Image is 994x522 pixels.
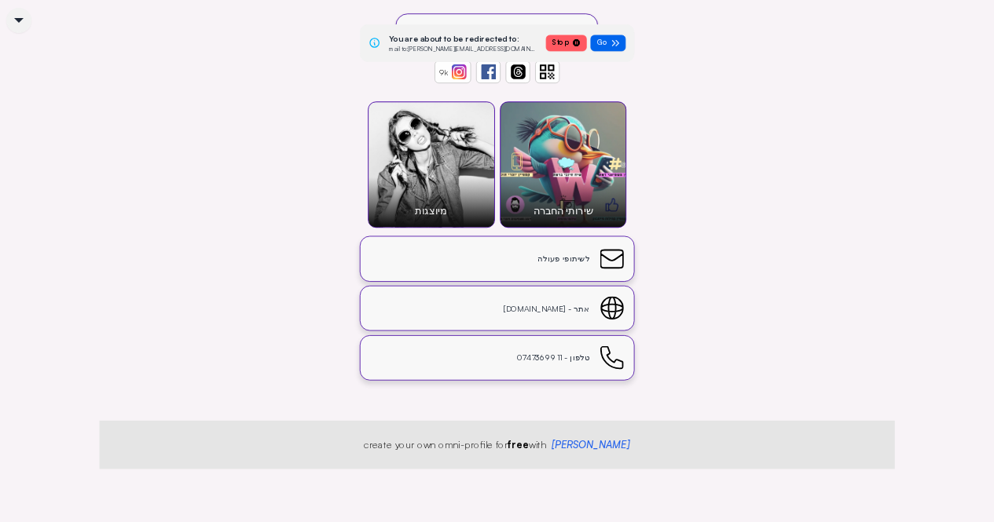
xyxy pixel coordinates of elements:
[533,203,592,217] div: שירותי החברה
[546,35,587,50] button: Stop
[439,66,447,78] div: 9k
[510,64,525,79] img: threads-gb7Yk_yZ.svg
[481,64,496,79] img: svg%3e
[360,286,634,331] a: אתר - [DOMAIN_NAME]
[360,235,634,281] a: לשיתופי פעולה
[600,345,624,370] img: svg%3e
[452,64,467,79] img: instagram-FMkfTgMN.svg
[370,351,589,364] div: טלפון - 0747369911
[363,437,546,451] div: create your own omni-profile for with
[416,20,578,34] div: סוכנות משפיעני רשת ויוצרי תוכן
[370,301,589,315] div: אתר - [DOMAIN_NAME]
[591,35,626,50] button: Go
[508,438,529,451] span: free
[600,246,624,271] img: svg%3e
[435,60,471,82] a: 9k
[550,436,630,453] a: [PERSON_NAME]
[360,335,634,381] a: טלפון - 0747369911
[600,296,624,320] img: svg%3e
[370,252,589,265] div: לשיתופי פעולה
[540,64,555,79] img: svg%3e
[388,45,537,53] div: mailto:[PERSON_NAME][EMAIL_ADDRESS][DOMAIN_NAME]
[415,203,447,217] div: מיוצגות
[388,33,537,45] h3: You are about to be redirected to:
